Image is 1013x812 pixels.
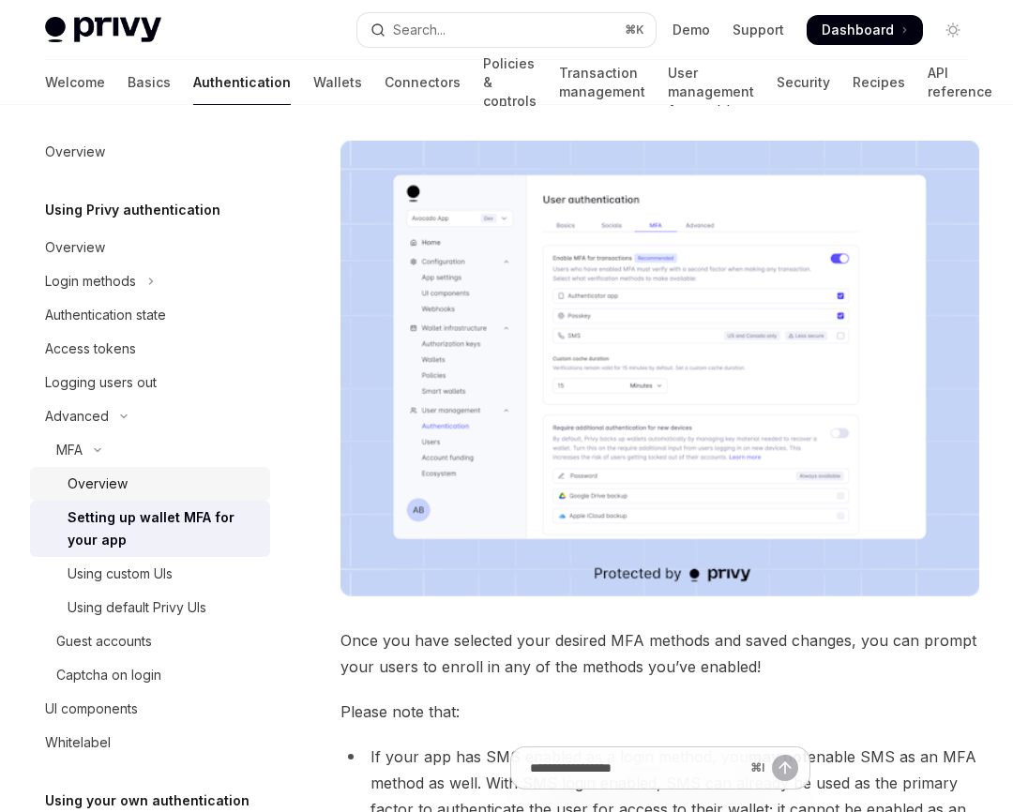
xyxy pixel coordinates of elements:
[938,15,968,45] button: Toggle dark mode
[68,506,259,551] div: Setting up wallet MFA for your app
[45,141,105,163] div: Overview
[733,21,784,39] a: Support
[30,467,270,501] a: Overview
[68,596,206,619] div: Using default Privy UIs
[313,60,362,105] a: Wallets
[56,664,161,686] div: Captcha on login
[807,15,923,45] a: Dashboard
[45,199,220,221] h5: Using Privy authentication
[45,270,136,293] div: Login methods
[30,692,270,726] a: UI components
[45,236,105,259] div: Overview
[393,19,446,41] div: Search...
[483,60,537,105] a: Policies & controls
[625,23,644,38] span: ⌘ K
[340,699,979,725] span: Please note that:
[357,13,655,47] button: Open search
[853,60,905,105] a: Recipes
[30,658,270,692] a: Captcha on login
[68,563,173,585] div: Using custom UIs
[45,371,157,394] div: Logging users out
[45,304,166,326] div: Authentication state
[777,60,830,105] a: Security
[45,17,161,43] img: light logo
[340,141,979,597] img: images/MFA2.png
[928,60,992,105] a: API reference
[45,405,109,428] div: Advanced
[30,624,270,658] a: Guest accounts
[45,60,105,105] a: Welcome
[30,264,270,298] button: Toggle Login methods section
[45,698,138,720] div: UI components
[673,21,710,39] a: Demo
[56,439,83,461] div: MFA
[56,630,152,653] div: Guest accounts
[340,627,979,680] span: Once you have selected your desired MFA methods and saved changes, you can prompt your users to e...
[45,338,136,360] div: Access tokens
[30,557,270,591] a: Using custom UIs
[772,755,798,781] button: Send message
[668,60,754,105] a: User management
[193,60,291,105] a: Authentication
[30,135,270,169] a: Overview
[30,726,270,759] a: Whitelabel
[45,731,111,754] div: Whitelabel
[30,501,270,557] a: Setting up wallet MFA for your app
[822,21,894,39] span: Dashboard
[30,433,270,467] button: Toggle MFA section
[30,366,270,399] a: Logging users out
[45,789,249,812] h5: Using your own authentication
[30,298,270,332] a: Authentication state
[128,60,171,105] a: Basics
[30,591,270,624] a: Using default Privy UIs
[30,231,270,264] a: Overview
[68,473,128,495] div: Overview
[30,332,270,366] a: Access tokens
[30,399,270,433] button: Toggle Advanced section
[385,60,461,105] a: Connectors
[559,60,645,105] a: Transaction management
